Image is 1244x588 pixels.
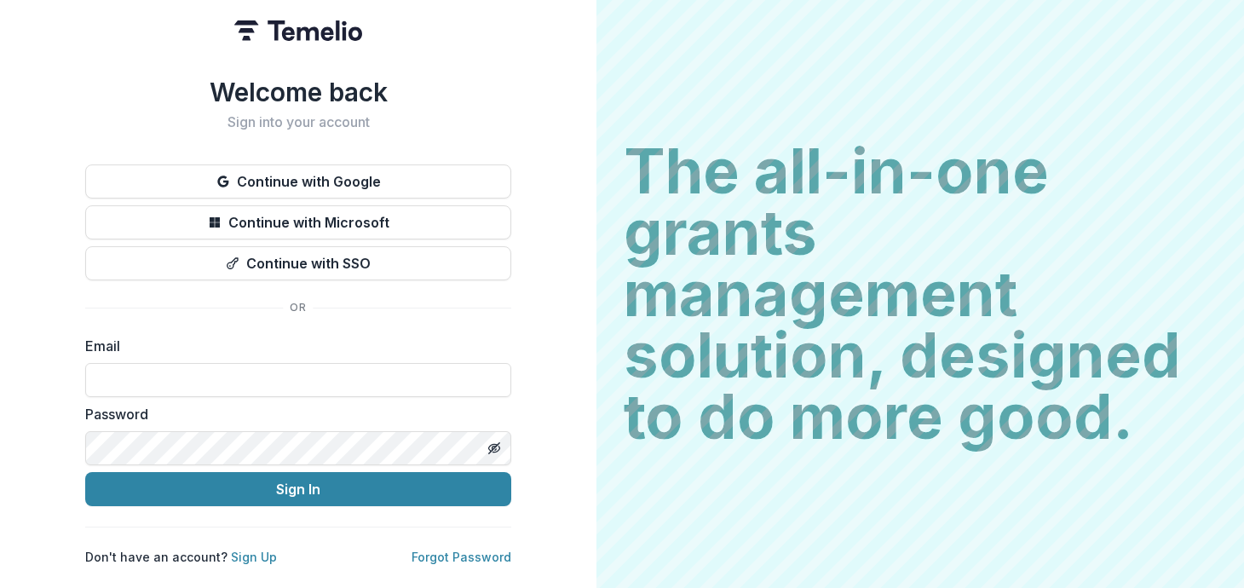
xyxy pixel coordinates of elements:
[481,435,508,462] button: Toggle password visibility
[85,336,501,356] label: Email
[85,77,511,107] h1: Welcome back
[85,164,511,199] button: Continue with Google
[85,246,511,280] button: Continue with SSO
[234,20,362,41] img: Temelio
[85,114,511,130] h2: Sign into your account
[85,205,511,239] button: Continue with Microsoft
[85,404,501,424] label: Password
[231,550,277,564] a: Sign Up
[85,548,277,566] p: Don't have an account?
[412,550,511,564] a: Forgot Password
[85,472,511,506] button: Sign In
